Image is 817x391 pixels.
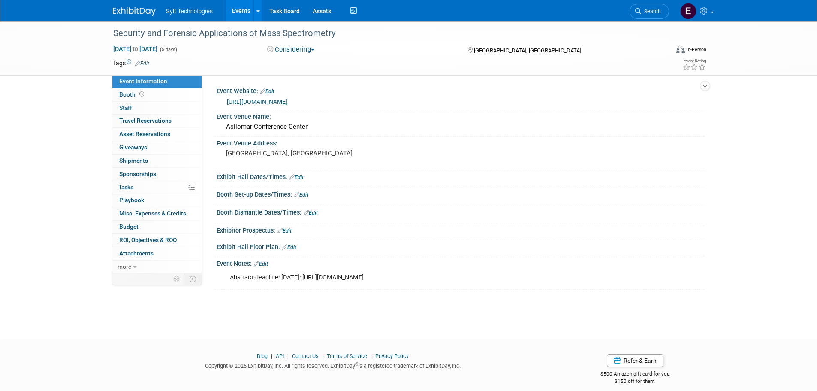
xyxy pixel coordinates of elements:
div: Abstract deadline: [DATE]: [URL][DOMAIN_NAME] [224,269,610,286]
a: Sponsorships [112,168,202,181]
a: ROI, Objectives & ROO [112,234,202,247]
a: Edit [135,61,149,67]
a: Travel Reservations [112,115,202,127]
span: | [320,353,326,359]
div: $150 off for them. [566,378,705,385]
span: | [285,353,291,359]
a: Giveaways [112,141,202,154]
a: Refer & Earn [607,354,663,367]
a: Search [630,4,669,19]
div: Event Format [618,45,707,58]
td: Tags [113,59,149,67]
a: Booth [112,88,202,101]
pre: [GEOGRAPHIC_DATA], [GEOGRAPHIC_DATA] [226,149,410,157]
a: Misc. Expenses & Credits [112,207,202,220]
span: Tasks [118,184,133,191]
span: Syft Technologies [166,8,213,15]
div: Event Venue Address: [217,137,705,148]
a: Edit [294,192,308,198]
span: Asset Reservations [119,130,170,137]
a: Edit [304,210,318,216]
a: Shipments [112,155,202,167]
img: Format-Inperson.png [676,46,685,53]
a: Terms of Service [327,353,367,359]
div: Event Rating [683,59,706,63]
a: Event Information [112,75,202,88]
span: Staff [119,104,132,111]
span: Sponsorships [119,170,156,177]
span: ROI, Objectives & ROO [119,236,177,243]
img: ExhibitDay [113,7,156,16]
div: Exhibit Hall Dates/Times: [217,170,705,182]
td: Toggle Event Tabs [184,273,202,285]
a: Edit [289,174,304,180]
a: Staff [112,102,202,115]
div: Booth Dismantle Dates/Times: [217,206,705,217]
div: Security and Forensic Applications of Mass Spectrometry [110,26,656,41]
span: Event Information [119,78,167,85]
span: to [131,45,139,52]
td: Personalize Event Tab Strip [169,273,184,285]
span: (5 days) [159,47,177,52]
img: Emma Chachere [680,3,696,19]
a: Attachments [112,247,202,260]
a: Edit [254,261,268,267]
button: Considering [264,45,318,54]
div: Asilomar Conference Center [223,120,698,133]
a: Tasks [112,181,202,194]
div: Event Notes: [217,257,705,268]
span: [GEOGRAPHIC_DATA], [GEOGRAPHIC_DATA] [474,47,581,54]
a: [URL][DOMAIN_NAME] [227,98,287,105]
span: more [118,263,131,270]
span: Booth not reserved yet [138,91,146,97]
span: [DATE] [DATE] [113,45,158,53]
span: Search [641,8,661,15]
span: Budget [119,223,139,230]
span: Attachments [119,250,154,257]
a: Privacy Policy [375,353,409,359]
div: Event Website: [217,85,705,96]
span: Giveaways [119,144,147,151]
sup: ® [355,362,358,367]
div: Exhibit Hall Floor Plan: [217,240,705,252]
div: Copyright © 2025 ExhibitDay, Inc. All rights reserved. ExhibitDay is a registered trademark of Ex... [113,360,554,370]
span: Shipments [119,157,148,164]
span: | [269,353,274,359]
a: Budget [112,221,202,233]
a: Blog [257,353,268,359]
span: Playbook [119,197,144,203]
a: more [112,261,202,273]
span: Travel Reservations [119,117,172,124]
a: Edit [277,228,292,234]
div: $500 Amazon gift card for you, [566,365,705,385]
a: Playbook [112,194,202,207]
div: In-Person [686,46,706,53]
span: Booth [119,91,146,98]
div: Exhibitor Prospectus: [217,224,705,235]
a: Edit [260,88,274,94]
div: Booth Set-up Dates/Times: [217,188,705,199]
span: Misc. Expenses & Credits [119,210,186,217]
div: Event Venue Name: [217,110,705,121]
a: Contact Us [292,353,319,359]
a: API [276,353,284,359]
span: | [368,353,374,359]
a: Edit [282,244,296,250]
a: Asset Reservations [112,128,202,141]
